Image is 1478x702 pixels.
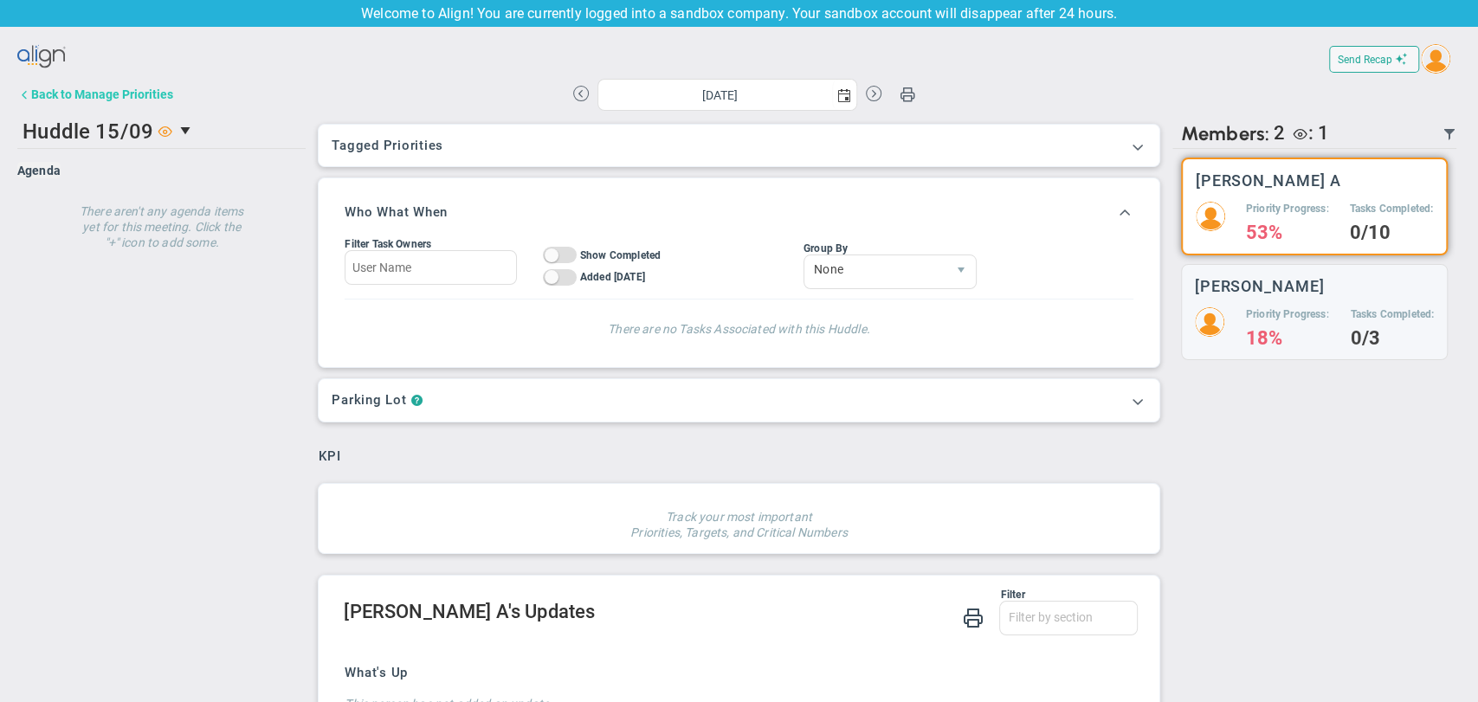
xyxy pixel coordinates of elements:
[345,664,1124,682] h3: What's Up
[1246,331,1329,346] h4: 18%
[804,242,977,254] div: Group By
[17,79,173,109] button: Back to Manage Priorities
[158,124,172,138] span: Viewer
[580,249,661,261] span: Show Completed
[1307,122,1313,144] span: :
[1195,307,1224,337] img: 64089.Person.photo
[1421,44,1450,74] img: 202869.Person.photo
[1246,225,1329,241] h4: 53%
[332,392,406,409] h3: Parking Lot
[580,271,645,283] span: Added [DATE]
[1196,172,1341,189] h3: [PERSON_NAME] A
[75,191,248,250] h4: There aren't any agenda items yet for this meeting. Click the "+" icon to add some.
[1443,127,1456,141] span: Filter Updated Members
[1349,225,1433,241] h4: 0/10
[1350,331,1434,346] h4: 0/3
[362,317,1115,337] h4: There are no Tasks Associated with this Huddle.
[31,87,173,101] div: Back to Manage Priorities
[319,448,340,464] span: KPI
[1196,202,1225,231] img: 202891.Person.photo
[1246,202,1329,216] h5: Priority Progress:
[17,40,68,74] img: align-logo.svg
[172,116,202,145] span: select
[344,601,1137,626] h2: [PERSON_NAME] A's Updates
[832,80,856,110] span: select
[332,138,1146,153] h3: Tagged Priorities
[1274,122,1285,145] span: 2
[1195,278,1325,294] h3: [PERSON_NAME]
[1350,307,1434,322] h5: Tasks Completed:
[1318,122,1329,144] span: 1
[1000,602,1137,633] input: Filter by section
[1349,202,1433,216] h5: Tasks Completed:
[1246,307,1329,322] h5: Priority Progress:
[804,255,946,285] span: None
[1181,122,1269,145] span: Members:
[963,606,984,628] span: Print Huddle Member Updates
[345,238,516,250] div: Filter Task Owners
[1338,54,1392,66] span: Send Recap
[1329,46,1419,73] button: Send Recap
[900,86,915,110] span: Print Huddle
[345,204,448,220] h3: Who What When
[344,589,1024,601] div: Filter
[23,119,153,144] span: Huddle 15/09
[345,250,516,285] input: User Name
[17,164,61,177] span: Agenda
[946,255,976,288] span: select
[1285,122,1329,145] div: Megha BM is a Viewer.
[630,497,848,540] h4: Track your most important Priorities, Targets, and Critical Numbers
